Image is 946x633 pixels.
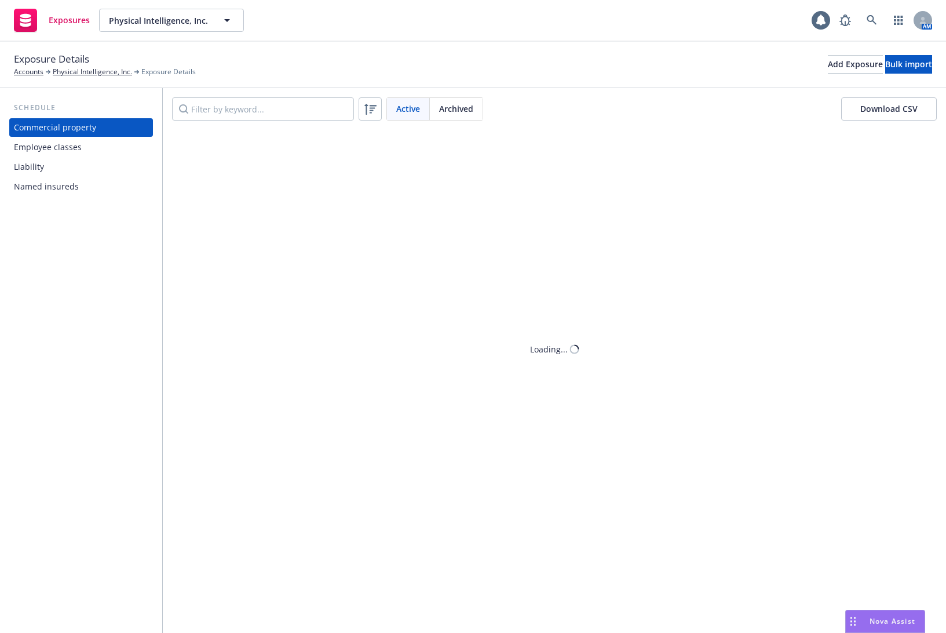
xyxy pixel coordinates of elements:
[846,610,860,632] div: Drag to move
[870,616,915,626] span: Nova Assist
[14,67,43,77] a: Accounts
[141,67,196,77] span: Exposure Details
[887,9,910,32] a: Switch app
[396,103,420,115] span: Active
[9,158,153,176] a: Liability
[530,343,568,355] div: Loading...
[53,67,132,77] a: Physical Intelligence, Inc.
[828,56,883,73] div: Add Exposure
[860,9,883,32] a: Search
[885,56,932,73] div: Bulk import
[14,52,89,67] span: Exposure Details
[14,158,44,176] div: Liability
[9,138,153,157] a: Employee classes
[834,9,857,32] a: Report a Bug
[845,610,925,633] button: Nova Assist
[109,14,209,27] span: Physical Intelligence, Inc.
[439,103,473,115] span: Archived
[14,118,96,137] div: Commercial property
[14,138,82,157] div: Employee classes
[99,9,244,32] button: Physical Intelligence, Inc.
[885,55,932,74] button: Bulk import
[49,16,90,25] span: Exposures
[14,177,79,196] div: Named insureds
[9,4,94,37] a: Exposures
[9,177,153,196] a: Named insureds
[841,97,937,121] button: Download CSV
[9,102,153,114] div: Schedule
[828,55,883,74] button: Add Exposure
[172,97,354,121] input: Filter by keyword...
[9,118,153,137] a: Commercial property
